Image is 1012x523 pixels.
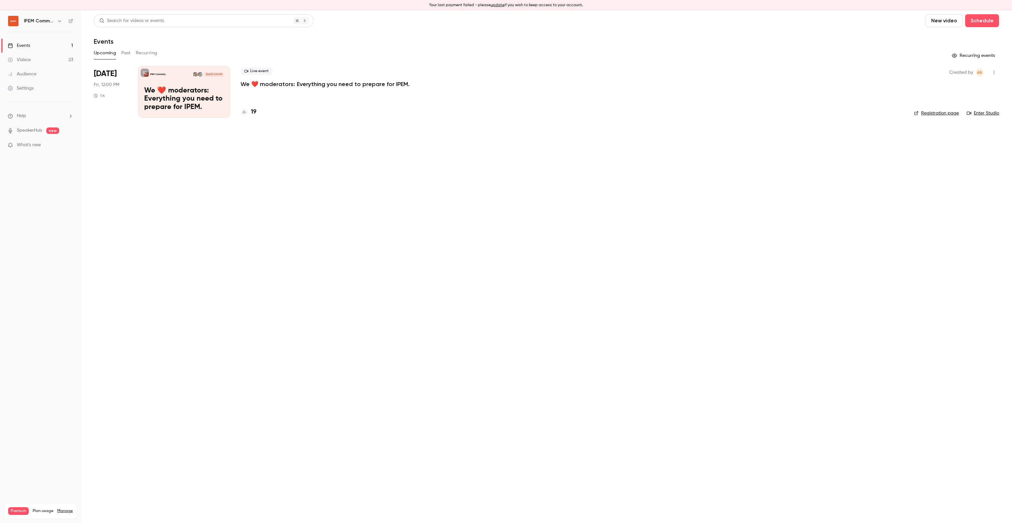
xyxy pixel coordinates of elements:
[926,14,963,27] button: New video
[241,67,273,75] span: Live event
[8,507,29,515] span: Premium
[967,110,999,116] a: Enter Studio
[977,69,982,76] span: AB
[99,17,164,24] div: Search for videos or events
[429,2,583,8] p: Your last payment failed - please if you wish to keep access to your account.
[198,72,202,77] img: Ash Barry
[193,72,198,77] img: Matt Robinson
[17,113,26,119] span: Help
[94,82,119,88] span: Fri, 12:00 PM
[121,48,131,58] button: Past
[33,508,53,514] span: Plan usage
[57,508,73,514] a: Manage
[8,85,34,92] div: Settings
[8,16,18,26] img: IPEM Community
[17,142,41,148] span: What's new
[965,14,999,27] button: Schedule
[8,71,37,77] div: Audience
[150,73,166,76] p: IPEM Community
[65,142,73,148] iframe: Noticeable Trigger
[251,108,256,116] h4: 19
[94,93,105,98] div: 1 h
[241,108,256,116] a: 19
[17,127,42,134] a: SpeakerHub
[94,69,117,79] span: [DATE]
[204,72,224,77] span: [DATE] 12:00 PM
[94,38,113,45] h1: Events
[8,57,31,63] div: Videos
[136,48,157,58] button: Recurring
[914,110,959,116] a: Registration page
[949,69,973,76] span: Created by
[8,42,30,49] div: Events
[138,66,230,118] a: We ❤️ moderators: Everything you need to prepare for IPEM.IPEM CommunityAsh BarryMatt Robinson[DA...
[490,2,504,8] button: update
[94,66,128,118] div: Aug 29 Fri, 12:00 PM (Europe/London)
[24,18,54,24] h6: IPEM Community
[94,48,116,58] button: Upcoming
[976,69,984,76] span: Ashling Barry
[8,113,73,119] li: help-dropdown-opener
[949,50,999,61] button: Recurring events
[46,127,59,134] span: new
[144,87,224,112] p: We ❤️ moderators: Everything you need to prepare for IPEM.
[241,80,410,88] a: We ❤️ moderators: Everything you need to prepare for IPEM.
